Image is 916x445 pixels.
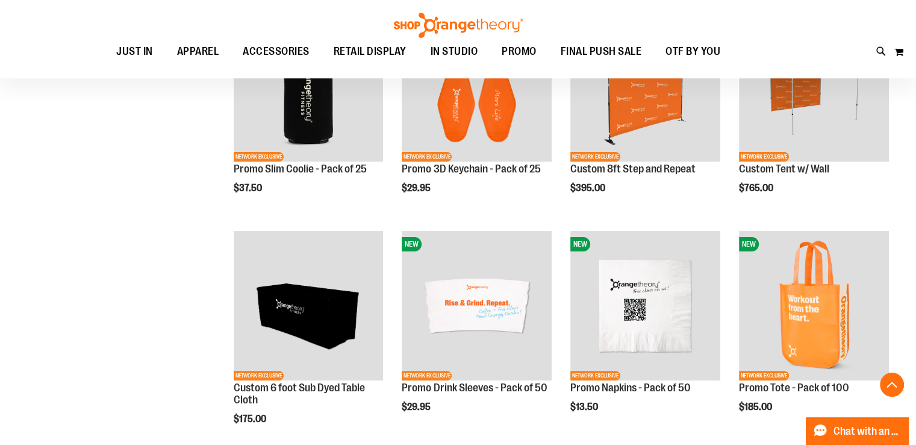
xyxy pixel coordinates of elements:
div: product [396,5,558,224]
span: $29.95 [402,402,432,412]
span: $175.00 [234,414,268,424]
span: FINAL PUSH SALE [561,38,642,65]
span: NEW [402,237,422,251]
img: Promo Drink Sleeves - Pack of 50 [402,231,552,381]
div: product [564,5,726,218]
button: Chat with an Expert [806,417,909,445]
span: NEW [739,237,759,251]
img: OTF Custom Tent w/single sided wall Orange [739,11,889,162]
img: Shop Orangetheory [392,13,525,38]
span: JUST IN [116,38,153,65]
img: Promo Napkins - Pack of 50 [570,231,720,381]
span: IN STUDIO [431,38,478,65]
a: Promo Tote - Pack of 100NEWNETWORK EXCLUSIVE [739,231,889,383]
a: Custom Tent w/ Wall [739,163,829,175]
a: FINAL PUSH SALE [549,38,654,66]
a: OTF Custom Tent w/single sided wall OrangeNETWORK EXCLUSIVE [739,11,889,163]
span: APPAREL [177,38,219,65]
span: PROMO [502,38,537,65]
a: Promo Tote - Pack of 100 [739,382,849,394]
span: NETWORK EXCLUSIVE [570,152,620,162]
div: product [733,5,895,218]
span: NETWORK EXCLUSIVE [234,152,284,162]
span: NETWORK EXCLUSIVE [739,152,789,162]
a: OTF BY YOU [653,38,732,66]
a: Promo Napkins - Pack of 50 [570,382,691,394]
span: $13.50 [570,402,600,412]
button: Back To Top [880,373,904,397]
a: OTF 6 foot Sub Dyed Table ClothNETWORK EXCLUSIVE [234,231,384,383]
span: NETWORK EXCLUSIVE [402,152,452,162]
span: RETAIL DISPLAY [334,38,407,65]
div: product [396,225,558,444]
a: Promo 3D Keychain - Pack of 25NEWNETWORK EXCLUSIVE [402,11,552,163]
a: OTF 8ft Step and RepeatNETWORK EXCLUSIVE [570,11,720,163]
span: $37.50 [234,183,264,194]
span: NEW [570,237,590,251]
span: NETWORK EXCLUSIVE [739,371,789,380]
img: OTF 8ft Step and Repeat [570,11,720,162]
span: $765.00 [739,183,775,194]
a: Promo 3D Keychain - Pack of 25 [402,163,540,175]
a: Promo Napkins - Pack of 50NEWNETWORK EXCLUSIVE [570,231,720,383]
a: Custom 8ft Step and Repeat [570,163,696,175]
img: OTF 6 foot Sub Dyed Table Cloth [234,231,384,381]
a: Promo Slim Coolie - Pack of 25NEWNETWORK EXCLUSIVE [234,11,384,163]
a: APPAREL [165,38,231,66]
span: NETWORK EXCLUSIVE [570,371,620,380]
span: NETWORK EXCLUSIVE [402,371,452,380]
a: ACCESSORIES [231,38,322,66]
span: Chat with an Expert [833,426,902,437]
span: $185.00 [739,402,774,412]
div: product [733,225,895,444]
a: Promo Drink Sleeves - Pack of 50NEWNETWORK EXCLUSIVE [402,231,552,383]
a: Promo Drink Sleeves - Pack of 50 [402,382,547,394]
a: Custom 6 foot Sub Dyed Table Cloth [234,382,365,406]
a: Promo Slim Coolie - Pack of 25 [234,163,367,175]
a: JUST IN [104,38,165,66]
span: OTF BY YOU [665,38,720,65]
a: IN STUDIO [419,38,490,66]
img: Promo 3D Keychain - Pack of 25 [402,11,552,162]
span: $29.95 [402,183,432,194]
div: product [228,5,390,224]
img: Promo Slim Coolie - Pack of 25 [234,11,384,162]
div: product [564,225,726,444]
a: PROMO [490,38,549,65]
span: ACCESSORIES [243,38,310,65]
span: NETWORK EXCLUSIVE [234,371,284,380]
span: $395.00 [570,183,607,194]
a: RETAIL DISPLAY [322,38,419,66]
img: Promo Tote - Pack of 100 [739,231,889,381]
